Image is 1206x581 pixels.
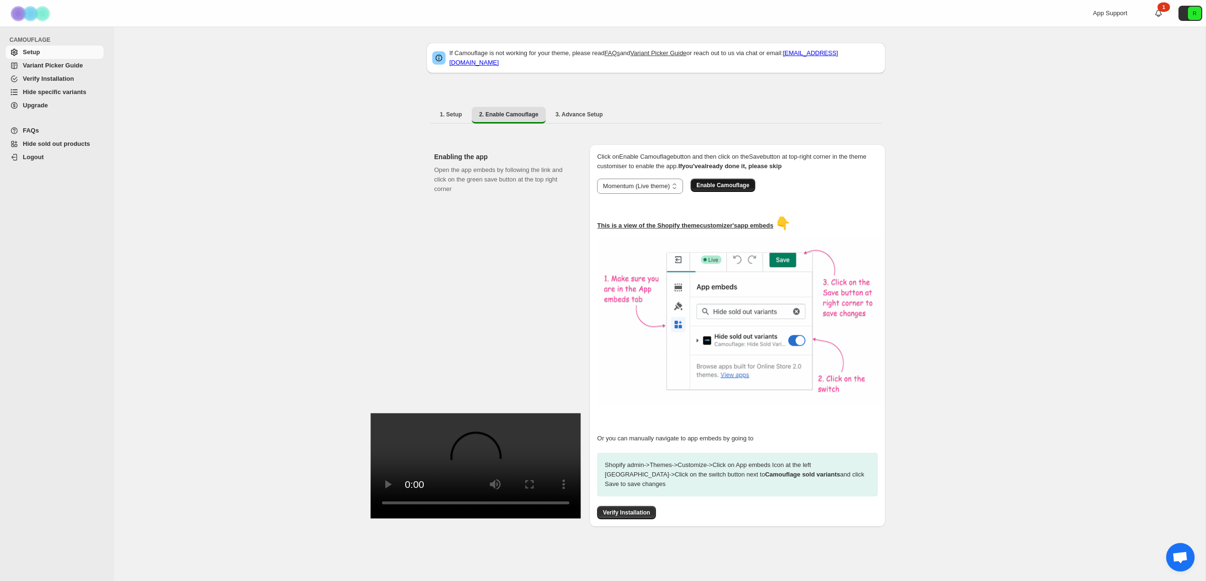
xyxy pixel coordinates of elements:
[370,413,581,518] video: Enable Camouflage in theme app embeds
[449,48,880,67] p: If Camouflage is not working for your theme, please read and or reach out to us via chat or email:
[603,509,650,516] span: Verify Installation
[555,111,603,118] span: 3. Advance Setup
[23,88,86,95] span: Hide specific variants
[6,151,104,164] a: Logout
[765,471,840,478] strong: Camouflage sold variants
[8,0,55,27] img: Camouflage
[23,75,74,82] span: Verify Installation
[6,86,104,99] a: Hide specific variants
[1188,7,1201,20] span: Avatar with initials R
[597,453,878,496] p: Shopify admin -> Themes -> Customize -> Click on App embeds Icon at the left [GEOGRAPHIC_DATA] ->...
[691,181,755,189] a: Enable Camouflage
[597,222,773,229] u: This is a view of the Shopify theme customizer's app embeds
[597,238,882,404] img: camouflage-enable
[696,181,749,189] span: Enable Camouflage
[597,434,878,443] p: Or you can manually navigate to app embeds by going to
[6,72,104,86] a: Verify Installation
[434,152,574,162] h2: Enabling the app
[1093,10,1127,17] span: App Support
[678,162,782,170] b: If you've already done it, please skip
[6,99,104,112] a: Upgrade
[23,127,39,134] span: FAQs
[1178,6,1202,21] button: Avatar with initials R
[1158,2,1170,12] div: 1
[23,153,44,161] span: Logout
[597,509,655,516] a: Verify Installation
[6,59,104,72] a: Variant Picker Guide
[23,62,83,69] span: Variant Picker Guide
[23,102,48,109] span: Upgrade
[440,111,462,118] span: 1. Setup
[691,179,755,192] button: Enable Camouflage
[479,111,539,118] span: 2. Enable Camouflage
[6,137,104,151] a: Hide sold out products
[23,140,90,147] span: Hide sold out products
[1154,9,1163,18] a: 1
[597,506,655,519] button: Verify Installation
[1193,10,1197,16] text: R
[6,46,104,59] a: Setup
[605,49,620,57] a: FAQs
[630,49,686,57] a: Variant Picker Guide
[6,124,104,137] a: FAQs
[23,48,40,56] span: Setup
[597,152,878,171] p: Click on Enable Camouflage button and then click on the Save button at top-right corner in the th...
[9,36,107,44] span: CAMOUFLAGE
[1166,543,1195,571] a: Open chat
[434,165,574,505] div: Open the app embeds by following the link and click on the green save button at the top right corner
[775,216,790,230] span: 👇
